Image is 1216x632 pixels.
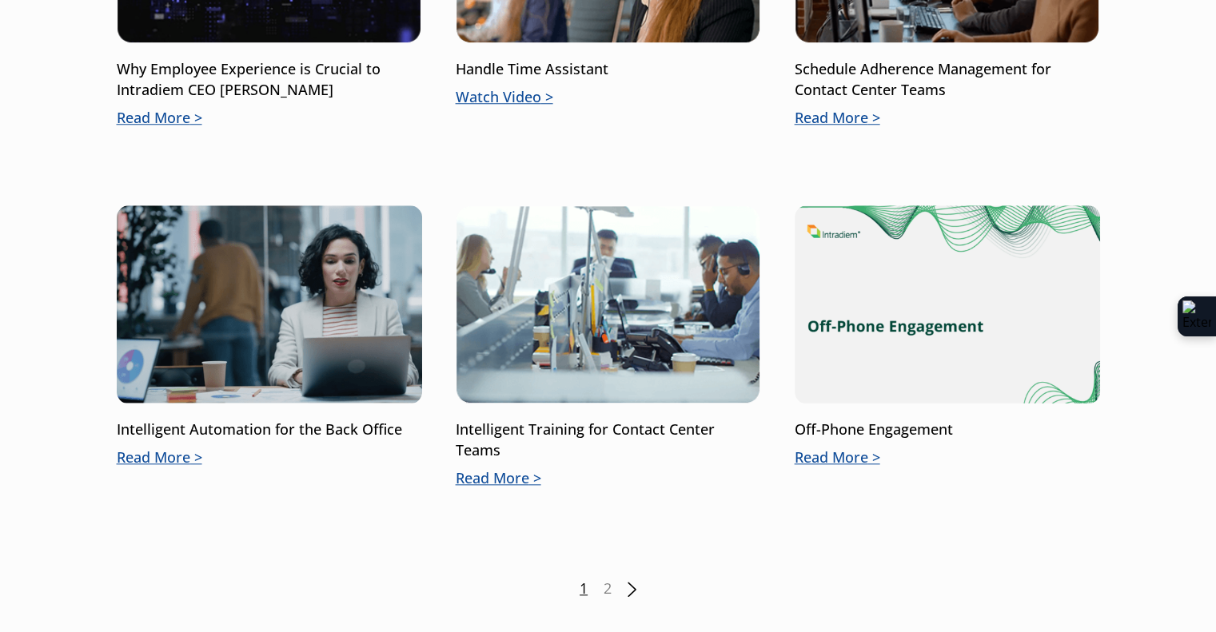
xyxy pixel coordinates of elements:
a: Next [628,582,636,597]
span: 1 [580,578,588,599]
p: Watch Video [456,87,761,108]
a: Off-Phone EngagementRead More [795,205,1100,468]
p: Read More [795,108,1100,129]
p: Read More [456,468,761,489]
p: Intelligent Training for Contact Center Teams [456,419,761,461]
p: Read More [117,108,422,129]
img: Extension Icon [1182,300,1211,332]
p: Read More [117,447,422,468]
p: Read More [795,447,1100,468]
p: Handle Time Assistant [456,59,761,80]
p: Intelligent Automation for the Back Office [117,419,422,440]
nav: Posts pagination [117,578,1100,599]
p: Schedule Adherence Management for Contact Center Teams [795,59,1100,101]
p: Why Employee Experience is Crucial to Intradiem CEO [PERSON_NAME] [117,59,422,101]
p: Off-Phone Engagement [795,419,1100,440]
a: Intelligent Training for Contact Center TeamsRead More [456,205,761,489]
a: Intelligent Automation for the Back OfficeRead More [117,205,422,468]
a: 2 [604,578,612,599]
